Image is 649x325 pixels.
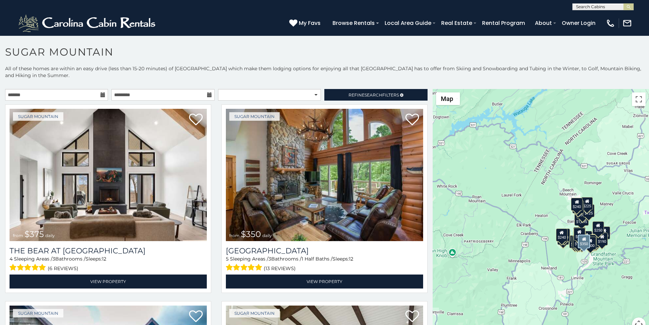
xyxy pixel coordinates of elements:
a: Local Area Guide [381,17,435,29]
span: 4 [10,256,13,262]
img: Grouse Moor Lodge [226,109,423,241]
a: RefineSearchFilters [324,89,427,101]
div: $300 [574,228,585,241]
img: The Bear At Sugar Mountain [10,109,207,241]
button: Change map style [436,92,460,105]
a: Owner Login [558,17,599,29]
a: Add to favorites [405,310,419,324]
span: (6 reviews) [48,264,78,273]
span: Map [441,95,453,102]
div: $240 [571,198,583,211]
a: Real Estate [438,17,476,29]
div: $1,095 [574,213,589,226]
div: $350 [578,235,590,248]
div: Sleeping Areas / Bathrooms / Sleeps: [10,255,207,273]
div: $195 [588,235,600,248]
span: $350 [241,229,261,239]
div: $200 [581,231,592,244]
div: $190 [597,233,608,246]
a: Add to favorites [405,113,419,127]
span: 1 Half Baths / [302,256,333,262]
span: 3 [268,256,271,262]
div: $500 [585,237,596,250]
span: daily [45,233,55,238]
a: Add to favorites [189,113,203,127]
span: 5 [226,256,229,262]
span: My Favs [299,19,321,27]
a: The Bear At Sugar Mountain from $375 daily [10,109,207,241]
h3: The Bear At Sugar Mountain [10,246,207,255]
a: [GEOGRAPHIC_DATA] [226,246,423,255]
a: View Property [226,275,423,289]
span: Search [365,92,382,98]
div: $155 [572,236,584,249]
a: My Favs [289,19,322,28]
a: Sugar Mountain [229,309,280,317]
div: $175 [573,235,585,248]
div: $240 [556,228,568,241]
img: White-1-2.png [17,13,158,33]
a: Browse Rentals [329,17,378,29]
a: Sugar Mountain [229,112,280,121]
span: 12 [102,256,106,262]
div: $250 [592,221,604,234]
span: 12 [349,256,353,262]
div: Sleeping Areas / Bathrooms / Sleeps: [226,255,423,273]
div: $225 [582,197,593,210]
a: Sugar Mountain [13,112,63,121]
button: Toggle fullscreen view [632,92,646,106]
img: mail-regular-white.png [622,18,632,28]
a: View Property [10,275,207,289]
span: $375 [25,229,44,239]
span: 3 [52,256,55,262]
div: $155 [599,226,610,239]
div: $125 [583,204,594,217]
span: from [13,233,23,238]
span: (13 reviews) [264,264,296,273]
span: from [229,233,239,238]
span: Refine Filters [349,92,399,98]
a: Rental Program [479,17,528,29]
a: The Bear At [GEOGRAPHIC_DATA] [10,246,207,255]
a: Sugar Mountain [13,309,63,317]
a: Add to favorites [189,310,203,324]
div: $190 [573,227,585,240]
span: daily [262,233,272,238]
h3: Grouse Moor Lodge [226,246,423,255]
a: Grouse Moor Lodge from $350 daily [226,109,423,241]
img: phone-regular-white.png [606,18,615,28]
a: About [531,17,555,29]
